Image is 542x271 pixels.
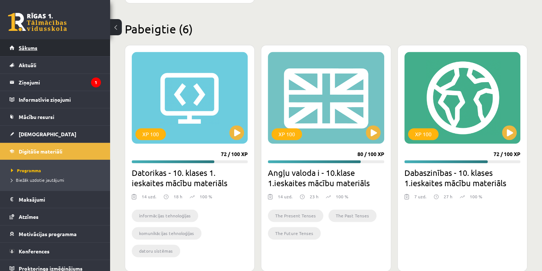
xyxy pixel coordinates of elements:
span: Sākums [19,44,37,51]
p: 100 % [470,193,482,200]
p: 23 h [310,193,319,200]
a: Programma [11,167,103,174]
li: The Past Tenses [328,209,377,222]
legend: Maksājumi [19,191,101,208]
a: Informatīvie ziņojumi [10,91,101,108]
a: Ziņojumi1 [10,74,101,91]
li: The Future Tenses [268,227,321,239]
legend: Ziņojumi [19,74,101,91]
span: Atzīmes [19,213,39,220]
div: 7 uzd. [414,193,426,204]
legend: Informatīvie ziņojumi [19,91,101,108]
a: Aktuāli [10,57,101,73]
h2: Datorikas - 10. klases 1. ieskaites mācību materiāls [132,167,248,188]
a: Mācību resursi [10,108,101,125]
a: Maksājumi [10,191,101,208]
a: Sākums [10,39,101,56]
a: Atzīmes [10,208,101,225]
i: 1 [91,77,101,87]
a: Rīgas 1. Tālmācības vidusskola [8,13,67,31]
span: Programma [11,167,41,173]
h2: Dabaszinības - 10. klases 1.ieskaites mācību materiāls [404,167,520,188]
span: Konferences [19,248,50,254]
h2: Pabeigtie (6) [125,22,527,36]
p: 18 h [174,193,182,200]
div: 14 uzd. [142,193,156,204]
a: [DEMOGRAPHIC_DATA] [10,126,101,142]
span: Biežāk uzdotie jautājumi [11,177,64,183]
span: Motivācijas programma [19,231,77,237]
h2: Angļu valoda i - 10.klase 1.ieskaites mācību materiāls [268,167,384,188]
li: informācijas tehnoloģijas [132,209,198,222]
a: Digitālie materiāli [10,143,101,160]
div: XP 100 [408,128,439,140]
div: 14 uzd. [278,193,292,204]
p: 100 % [336,193,348,200]
a: Biežāk uzdotie jautājumi [11,177,103,183]
li: The Present Tenses [268,209,323,222]
span: Digitālie materiāli [19,148,62,155]
a: Konferences [10,243,101,260]
span: Mācību resursi [19,113,54,120]
div: XP 100 [272,128,302,140]
li: komunikācijas tehnoloģijas [132,227,201,239]
div: XP 100 [135,128,166,140]
p: 27 h [444,193,452,200]
p: 100 % [200,193,212,200]
span: Aktuāli [19,62,36,68]
a: Motivācijas programma [10,225,101,242]
span: [DEMOGRAPHIC_DATA] [19,131,76,137]
li: datoru sistēmas [132,245,180,257]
